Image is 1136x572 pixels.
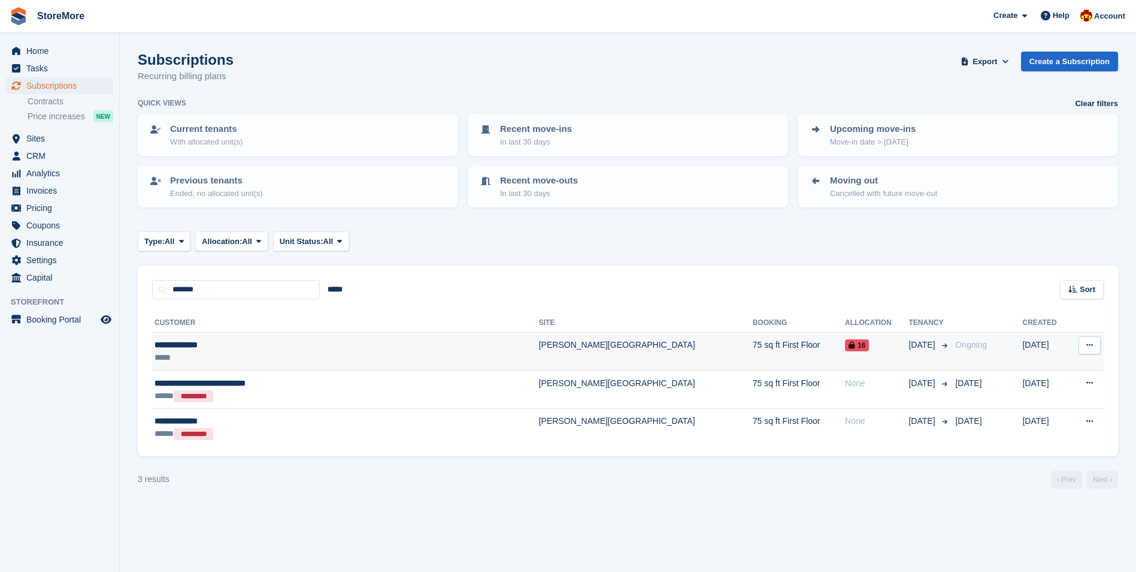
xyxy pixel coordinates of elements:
[1080,10,1092,22] img: Store More Team
[955,378,981,388] span: [DATE]
[955,416,981,426] span: [DATE]
[170,136,243,148] p: With allocated unit(s)
[830,136,916,148] p: Move-in date > [DATE]
[139,115,457,155] a: Current tenants With allocated unit(s)
[93,110,113,122] div: NEW
[323,236,334,248] span: All
[908,415,937,428] span: [DATE]
[26,234,98,251] span: Insurance
[32,6,89,26] a: StoreMore
[202,236,242,248] span: Allocation:
[845,314,908,333] th: Allocation
[539,409,753,447] td: [PERSON_NAME][GEOGRAPHIC_DATA]
[26,165,98,182] span: Analytics
[152,314,539,333] th: Customer
[845,377,908,390] div: None
[1053,10,1070,22] span: Help
[830,122,916,136] p: Upcoming move-ins
[500,136,572,148] p: In last 30 days
[138,70,234,83] p: Recurring billing plans
[955,340,987,350] span: Ongoing
[469,115,787,155] a: Recent move-ins In last 30 days
[195,231,268,251] button: Allocation: All
[908,314,950,333] th: Tenancy
[280,236,323,248] span: Unit Status:
[28,111,85,122] span: Price increases
[6,77,113,94] a: menu
[6,200,113,216] a: menu
[6,130,113,147] a: menu
[1051,471,1082,489] a: Previous
[26,130,98,147] span: Sites
[845,415,908,428] div: None
[1075,98,1118,110] a: Clear filters
[28,110,113,123] a: Price increases NEW
[138,231,190,251] button: Type: All
[26,252,98,269] span: Settings
[6,43,113,59] a: menu
[26,77,98,94] span: Subscriptions
[500,122,572,136] p: Recent move-ins
[1080,284,1095,296] span: Sort
[26,217,98,234] span: Coupons
[99,312,113,327] a: Preview store
[753,333,845,371] td: 75 sq ft First Floor
[1021,52,1118,71] a: Create a Subscription
[6,217,113,234] a: menu
[6,252,113,269] a: menu
[830,188,937,200] p: Cancelled with future move-out
[170,122,243,136] p: Current tenants
[26,147,98,164] span: CRM
[753,409,845,447] td: 75 sq ft First Floor
[959,52,1011,71] button: Export
[170,174,263,188] p: Previous tenants
[10,7,28,25] img: stora-icon-8386f47178a22dfd0bd8f6a31ec36ba5ce8667c1dd55bd0f319d3a0aa187defe.svg
[6,182,113,199] a: menu
[1094,10,1125,22] span: Account
[26,182,98,199] span: Invoices
[1022,371,1069,409] td: [DATE]
[973,56,997,68] span: Export
[28,96,113,107] a: Contracts
[26,269,98,286] span: Capital
[242,236,252,248] span: All
[26,311,98,328] span: Booking Portal
[539,333,753,371] td: [PERSON_NAME][GEOGRAPHIC_DATA]
[799,115,1117,155] a: Upcoming move-ins Move-in date > [DATE]
[165,236,175,248] span: All
[6,147,113,164] a: menu
[500,188,578,200] p: In last 30 days
[6,311,113,328] a: menu
[1022,409,1069,447] td: [DATE]
[6,269,113,286] a: menu
[26,200,98,216] span: Pricing
[26,43,98,59] span: Home
[908,377,937,390] span: [DATE]
[1087,471,1118,489] a: Next
[539,314,753,333] th: Site
[753,371,845,409] td: 75 sq ft First Floor
[799,167,1117,206] a: Moving out Cancelled with future move-out
[908,339,937,351] span: [DATE]
[138,98,186,109] h6: Quick views
[6,165,113,182] a: menu
[500,174,578,188] p: Recent move-outs
[138,52,234,68] h1: Subscriptions
[11,296,119,308] span: Storefront
[539,371,753,409] td: [PERSON_NAME][GEOGRAPHIC_DATA]
[6,234,113,251] a: menu
[273,231,349,251] button: Unit Status: All
[1022,333,1069,371] td: [DATE]
[144,236,165,248] span: Type:
[138,473,169,486] div: 3 results
[993,10,1017,22] span: Create
[26,60,98,77] span: Tasks
[170,188,263,200] p: Ended, no allocated unit(s)
[1049,471,1120,489] nav: Page
[830,174,937,188] p: Moving out
[845,339,869,351] span: 16
[6,60,113,77] a: menu
[469,167,787,206] a: Recent move-outs In last 30 days
[753,314,845,333] th: Booking
[1022,314,1069,333] th: Created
